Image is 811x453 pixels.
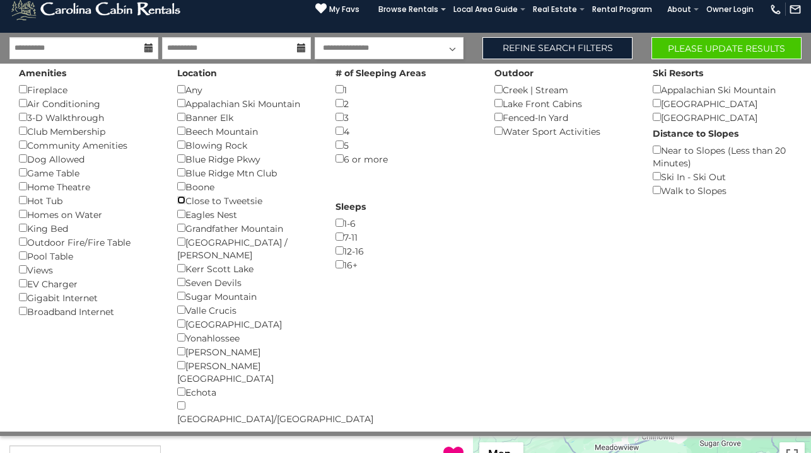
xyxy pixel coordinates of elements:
div: 2 [335,96,475,110]
div: Homes on Water [19,207,158,221]
a: About [661,1,697,18]
div: Appalachian Ski Mountain [653,83,792,96]
div: Ski In - Ski Out [653,169,792,183]
div: Boone [177,180,317,193]
div: Pool Table [19,249,158,263]
div: Fenced-In Yard [494,110,634,124]
label: Outdoor [494,67,534,79]
div: 3-D Walkthrough [19,110,158,124]
div: [GEOGRAPHIC_DATA]/[GEOGRAPHIC_DATA] [177,399,317,425]
span: My Favs [329,4,359,15]
div: King Bed [19,221,158,235]
div: Close to Tweetsie [177,193,317,207]
div: Beech Mountain [177,124,317,138]
div: Echota [177,385,317,399]
a: My Favs [315,3,359,16]
div: Appalachian Ski Mountain [177,96,317,110]
label: Ski Resorts [653,67,703,79]
div: EV Charger [19,277,158,290]
div: 7-11 [335,230,475,244]
div: Banner Elk [177,110,317,124]
div: Blue Ridge Pkwy [177,152,317,166]
a: Refine Search Filters [482,37,633,59]
div: 16+ [335,258,475,272]
img: phone-regular-white.png [769,3,782,16]
a: Owner Login [700,1,760,18]
div: Views [19,263,158,277]
div: Gigabit Internet [19,290,158,304]
button: Please Update Results [651,37,802,59]
div: 5 [335,138,475,152]
div: Grandfather Mountain [177,221,317,235]
label: Sleeps [335,200,366,213]
div: Near to Slopes (Less than 20 Minutes) [653,143,792,169]
div: [GEOGRAPHIC_DATA] [177,317,317,331]
div: Community Amenities [19,138,158,152]
div: 1-6 [335,216,475,230]
a: Real Estate [527,1,583,18]
div: Club Membership [19,124,158,138]
div: Dog Allowed [19,152,158,166]
div: 4 [335,124,475,138]
div: Yonahlossee [177,331,317,345]
div: Broadband Internet [19,304,158,318]
div: Seven Devils [177,275,317,289]
a: Rental Program [586,1,658,18]
div: 3 [335,110,475,124]
label: Distance to Slopes [653,127,738,140]
div: Walk to Slopes [653,183,792,197]
div: Blowing Rock [177,138,317,152]
div: Outdoor Fire/Fire Table [19,235,158,249]
div: Home Theatre [19,180,158,193]
div: [GEOGRAPHIC_DATA] / [PERSON_NAME] [177,235,317,261]
div: Water Sport Activities [494,124,634,138]
div: 1 [335,83,475,96]
img: mail-regular-white.png [789,3,802,16]
div: [PERSON_NAME][GEOGRAPHIC_DATA] [177,358,317,385]
a: Local Area Guide [447,1,524,18]
label: Location [177,67,217,79]
div: Game Table [19,166,158,180]
div: Valle Crucis [177,303,317,317]
label: Amenities [19,67,66,79]
div: Air Conditioning [19,96,158,110]
div: Creek | Stream [494,83,634,96]
div: Kerr Scott Lake [177,261,317,275]
div: 6 or more [335,152,475,166]
div: [GEOGRAPHIC_DATA] [653,110,792,124]
div: [PERSON_NAME] [177,345,317,358]
div: Hot Tub [19,193,158,207]
div: Lake Front Cabins [494,96,634,110]
label: # of Sleeping Areas [335,67,426,79]
div: Sugar Mountain [177,289,317,303]
div: Fireplace [19,83,158,96]
div: Blue Ridge Mtn Club [177,166,317,180]
div: Any [177,83,317,96]
a: Browse Rentals [372,1,445,18]
div: [GEOGRAPHIC_DATA] [653,96,792,110]
div: 12-16 [335,244,475,258]
div: Eagles Nest [177,207,317,221]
